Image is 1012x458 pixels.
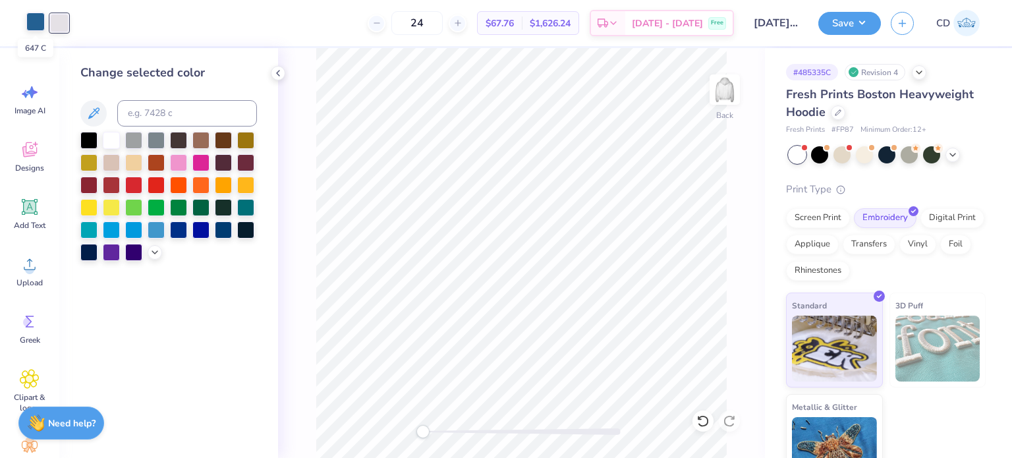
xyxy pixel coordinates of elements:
div: Back [716,109,733,121]
strong: Need help? [48,417,96,430]
span: Free [711,18,723,28]
span: 3D Puff [895,299,923,312]
span: Upload [16,277,43,288]
div: 647 C [18,39,53,57]
span: Metallic & Glitter [792,400,857,414]
button: Save [818,12,881,35]
span: Image AI [14,105,45,116]
div: Transfers [843,235,895,254]
img: Standard [792,316,877,382]
span: Fresh Prints [786,125,825,136]
img: Back [712,76,738,103]
span: Clipart & logos [8,392,51,413]
span: Minimum Order: 12 + [860,125,926,136]
div: Print Type [786,182,986,197]
span: CD [936,16,950,31]
div: Digital Print [920,208,984,228]
div: Applique [786,235,839,254]
div: Revision 4 [845,64,905,80]
img: Crishel Dayo Isa [953,10,980,36]
div: Screen Print [786,208,850,228]
span: Greek [20,335,40,345]
span: $67.76 [486,16,514,30]
div: Accessibility label [416,425,430,438]
input: Untitled Design [744,10,808,36]
span: Add Text [14,220,45,231]
span: Designs [15,163,44,173]
span: $1,626.24 [530,16,571,30]
div: Rhinestones [786,261,850,281]
input: – – [391,11,443,35]
div: # 485335C [786,64,838,80]
div: Foil [940,235,971,254]
a: CD [930,10,986,36]
div: Change selected color [80,64,257,82]
div: Embroidery [854,208,916,228]
img: 3D Puff [895,316,980,382]
span: Fresh Prints Boston Heavyweight Hoodie [786,86,974,120]
span: # FP87 [831,125,854,136]
span: [DATE] - [DATE] [632,16,703,30]
input: e.g. 7428 c [117,100,257,127]
span: Standard [792,299,827,312]
div: Vinyl [899,235,936,254]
